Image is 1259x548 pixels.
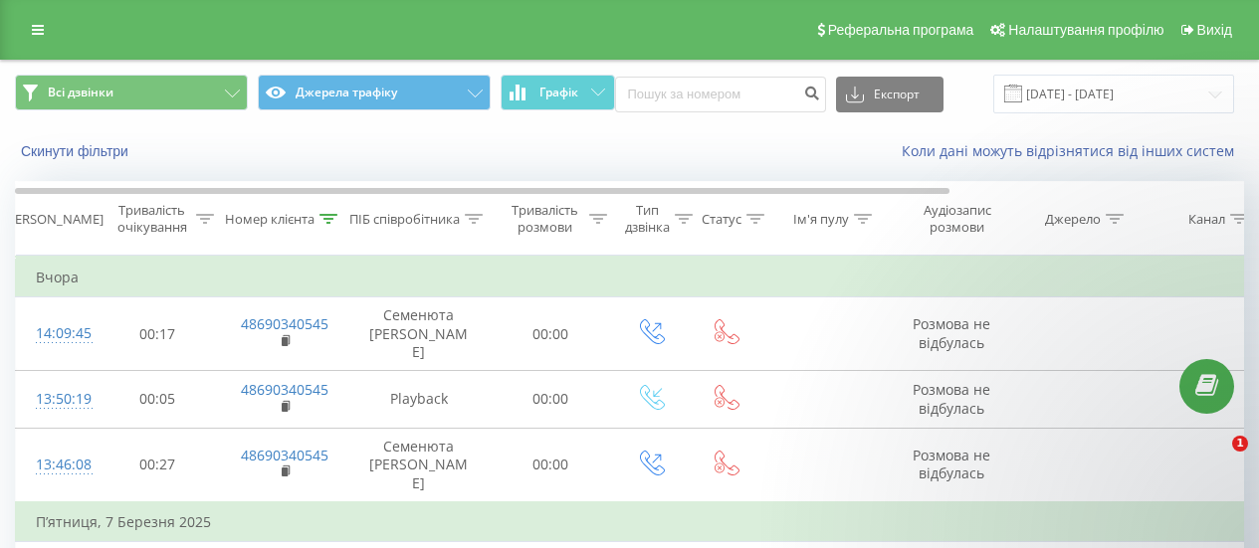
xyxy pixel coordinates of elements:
[1232,436,1248,452] span: 1
[909,202,1005,236] div: Аудіозапис розмови
[1188,211,1225,228] div: Канал
[1191,436,1239,483] iframe: Intercom live chat
[615,77,826,112] input: Пошук за номером
[15,142,138,160] button: Скинути фільтри
[225,211,315,228] div: Номер клієнта
[349,211,460,228] div: ПІБ співробітника
[96,297,220,371] td: 00:17
[793,211,849,228] div: Ім'я пулу
[506,202,584,236] div: Тривалість розмови
[36,314,76,353] div: 14:09:45
[836,77,944,112] button: Експорт
[489,429,613,502] td: 00:00
[489,297,613,371] td: 00:00
[15,75,248,110] button: Всі дзвінки
[1197,22,1232,38] span: Вихід
[36,446,76,484] div: 13:46:08
[241,314,328,333] a: 48690340545
[349,370,489,428] td: Playback
[48,85,113,100] span: Всі дзвінки
[828,22,974,38] span: Реферальна програма
[96,370,220,428] td: 00:05
[112,202,191,236] div: Тривалість очікування
[1045,211,1101,228] div: Джерело
[3,211,104,228] div: [PERSON_NAME]
[1008,22,1163,38] span: Налаштування профілю
[241,380,328,399] a: 48690340545
[702,211,741,228] div: Статус
[501,75,615,110] button: Графік
[349,429,489,502] td: Семенюта [PERSON_NAME]
[902,141,1244,160] a: Коли дані можуть відрізнятися вiд інших систем
[349,297,489,371] td: Семенюта [PERSON_NAME]
[241,446,328,464] a: 48690340545
[258,75,491,110] button: Джерела трафіку
[539,86,578,99] span: Графік
[913,314,990,351] span: Розмова не відбулась
[96,429,220,502] td: 00:27
[913,380,990,417] span: Розмова не відбулась
[625,202,670,236] div: Тип дзвінка
[36,380,76,419] div: 13:50:19
[913,446,990,482] span: Розмова не відбулась
[489,370,613,428] td: 00:00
